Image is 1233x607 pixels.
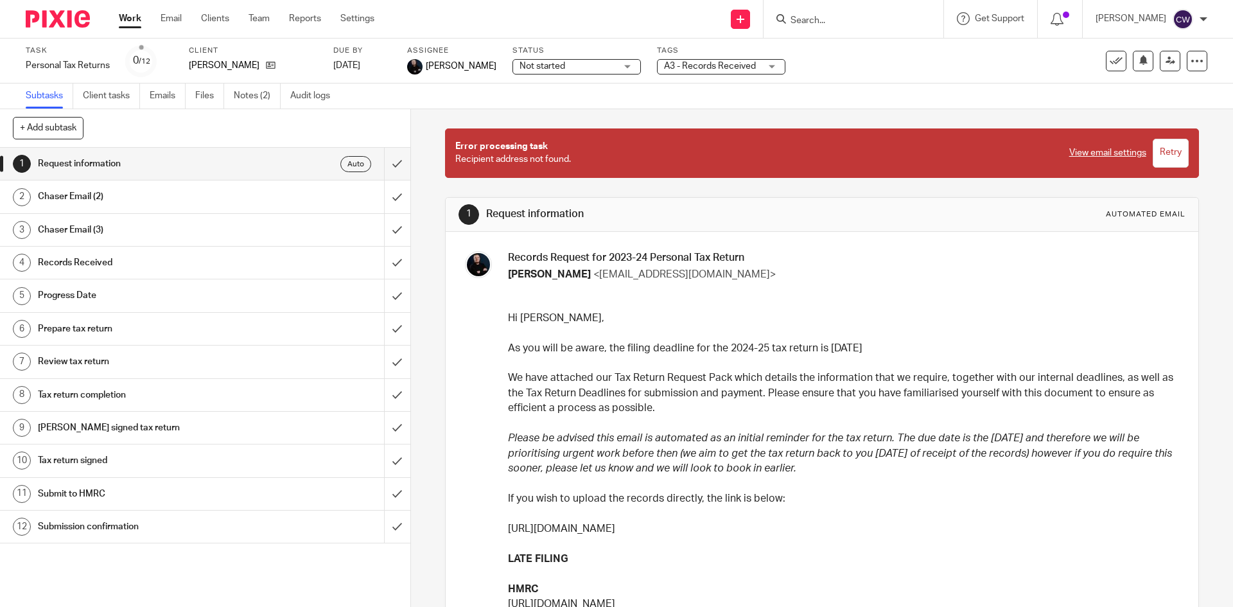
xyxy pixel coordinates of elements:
[508,491,1175,506] p: If you wish to upload the records directly, the link is below:
[38,352,260,371] h1: Review tax return
[189,59,259,72] p: [PERSON_NAME]
[789,15,905,27] input: Search
[459,204,479,225] div: 1
[150,84,186,109] a: Emails
[195,84,224,109] a: Files
[13,485,31,503] div: 11
[290,84,340,109] a: Audit logs
[426,60,496,73] span: [PERSON_NAME]
[133,53,150,68] div: 0
[13,518,31,536] div: 12
[508,433,1172,473] em: Please be advised this email is automated as an initial reminder for the tax return. The due date...
[508,584,538,594] strong: HMRC
[508,341,1175,356] p: As you will be aware, the filing deadline for the 2024-25 tax return is [DATE]
[1153,139,1189,168] input: Retry
[13,155,31,173] div: 1
[83,84,140,109] a: Client tasks
[593,269,776,279] span: <[EMAIL_ADDRESS][DOMAIN_NAME]>
[289,12,321,25] a: Reports
[1069,146,1146,159] a: View email settings
[13,419,31,437] div: 9
[26,84,73,109] a: Subtasks
[38,451,260,470] h1: Tax return signed
[139,58,150,65] small: /12
[465,251,492,278] img: Headshots%20accounting4everything_Poppy%20Jakes%20Photography-2203.jpg
[26,59,110,72] div: Personal Tax Returns
[189,46,317,56] label: Client
[38,187,260,206] h1: Chaser Email (2)
[26,46,110,56] label: Task
[38,220,260,240] h1: Chaser Email (3)
[975,14,1024,23] span: Get Support
[407,59,423,75] img: Headshots%20accounting4everything_Poppy%20Jakes%20Photography-2203.jpg
[520,62,565,71] span: Not started
[455,140,1056,166] p: Recipient address not found.
[13,254,31,272] div: 4
[13,221,31,239] div: 3
[119,12,141,25] a: Work
[1173,9,1193,30] img: svg%3E
[13,287,31,305] div: 5
[26,10,90,28] img: Pixie
[657,46,785,56] label: Tags
[201,12,229,25] a: Clients
[455,142,548,151] span: Error processing task
[340,12,374,25] a: Settings
[38,253,260,272] h1: Records Received
[508,251,1175,265] h3: Records Request for 2023-24 Personal Tax Return
[1096,12,1166,25] p: [PERSON_NAME]
[508,523,615,534] a: [URL][DOMAIN_NAME]
[508,371,1175,416] p: We have attached our Tax Return Request Pack which details the information that we require, toget...
[38,319,260,339] h1: Prepare tax return
[38,484,260,504] h1: Submit to HMRC
[13,386,31,404] div: 8
[333,46,391,56] label: Due by
[13,188,31,206] div: 2
[664,62,756,71] span: A3 - Records Received
[13,452,31,470] div: 10
[508,554,568,564] strong: LATE FILING
[340,156,371,172] div: Auto
[249,12,270,25] a: Team
[13,117,83,139] button: + Add subtask
[161,12,182,25] a: Email
[38,286,260,305] h1: Progress Date
[38,418,260,437] h1: [PERSON_NAME] signed tax return
[407,46,496,56] label: Assignee
[13,353,31,371] div: 7
[38,385,260,405] h1: Tax return completion
[508,311,1175,326] p: Hi [PERSON_NAME],
[486,207,850,221] h1: Request information
[13,320,31,338] div: 6
[333,61,360,70] span: [DATE]
[38,517,260,536] h1: Submission confirmation
[512,46,641,56] label: Status
[234,84,281,109] a: Notes (2)
[38,154,260,173] h1: Request information
[1106,209,1185,220] div: Automated email
[508,269,591,279] span: [PERSON_NAME]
